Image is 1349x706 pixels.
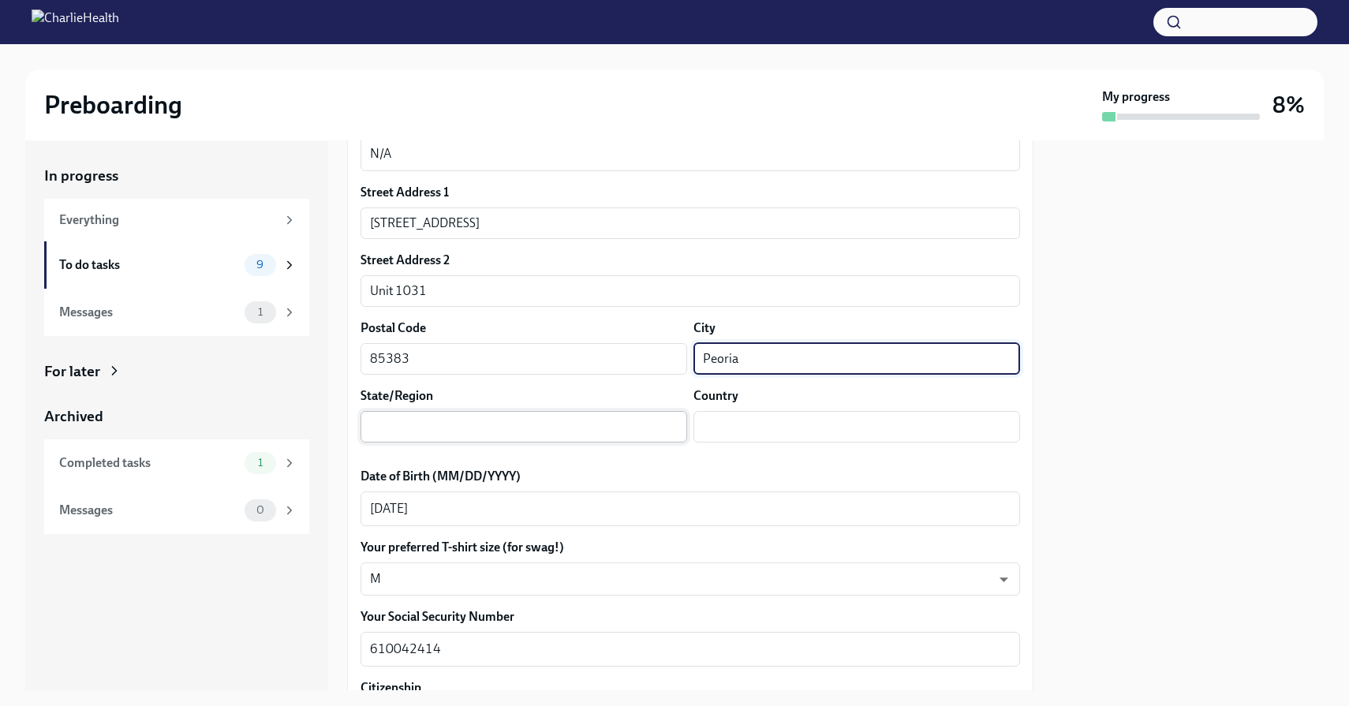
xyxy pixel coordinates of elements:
[44,361,309,382] a: For later
[361,387,433,405] label: State/Region
[361,679,1020,697] label: Citizenship
[693,319,716,337] label: City
[44,487,309,534] a: Messages0
[361,184,449,201] label: Street Address 1
[361,608,1020,626] label: Your Social Security Number
[44,241,309,289] a: To do tasks9
[1102,88,1170,106] strong: My progress
[247,259,273,271] span: 9
[370,499,1011,518] textarea: [DATE]
[44,361,100,382] div: For later
[361,252,450,269] label: Street Address 2
[44,406,309,427] a: Archived
[44,439,309,487] a: Completed tasks1
[693,387,738,405] label: Country
[247,504,274,516] span: 0
[370,640,1011,659] textarea: 610042414
[248,306,272,318] span: 1
[248,457,272,469] span: 1
[59,304,238,321] div: Messages
[59,211,276,229] div: Everything
[361,468,1020,485] label: Date of Birth (MM/DD/YYYY)
[59,454,238,472] div: Completed tasks
[44,89,182,121] h2: Preboarding
[44,289,309,336] a: Messages1
[32,9,119,35] img: CharlieHealth
[59,256,238,274] div: To do tasks
[361,319,426,337] label: Postal Code
[44,166,309,186] a: In progress
[361,539,1020,556] label: Your preferred T-shirt size (for swag!)
[59,502,238,519] div: Messages
[361,562,1020,596] div: M
[370,144,1011,163] textarea: N/A
[1272,91,1305,119] h3: 8%
[44,199,309,241] a: Everything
